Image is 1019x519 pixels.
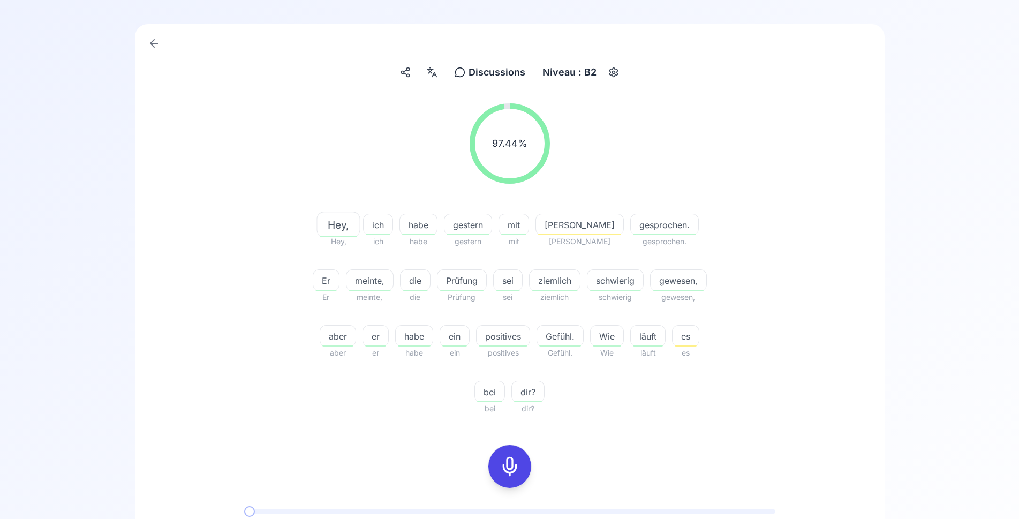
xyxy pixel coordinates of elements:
span: [PERSON_NAME] [535,235,624,248]
button: meinte, [346,269,394,291]
span: er [363,347,389,359]
span: Hey, [320,235,357,248]
button: aber [320,325,356,347]
span: dir? [511,402,545,415]
span: schwierig [587,274,643,287]
span: Wie [591,330,623,343]
button: positives [476,325,530,347]
button: die [400,269,431,291]
button: Hey, [320,214,357,235]
button: ziemlich [529,269,580,291]
span: habe [396,330,433,343]
button: habe [399,214,437,235]
button: gestern [444,214,492,235]
span: gewesen, [651,274,706,287]
span: die [400,291,431,304]
span: Discussions [469,65,525,80]
span: 97.44 % [492,136,527,151]
button: ein [440,325,470,347]
span: ziemlich [530,274,580,287]
button: Prüfung [437,269,487,291]
span: dir? [512,386,544,398]
span: habe [400,219,437,231]
button: Niveau : B2 [538,63,622,82]
button: sei [493,269,523,291]
span: aber [320,330,356,343]
span: Gefühl. [537,347,584,359]
span: es [672,347,699,359]
button: schwierig [587,269,644,291]
span: [PERSON_NAME] [536,219,623,231]
button: mit [499,214,529,235]
span: gesprochen. [630,235,699,248]
button: läuft [630,325,666,347]
span: aber [320,347,356,359]
span: Er [313,274,339,287]
span: schwierig [587,291,644,304]
span: Prüfung [437,274,486,287]
span: ein [440,330,469,343]
span: läuft [630,347,666,359]
span: bei [475,386,504,398]
span: sei [493,291,523,304]
button: gesprochen. [630,214,699,235]
span: positives [477,330,530,343]
span: läuft [631,330,665,343]
span: es [673,330,699,343]
button: Wie [590,325,624,347]
button: gewesen, [650,269,707,291]
div: Niveau : B2 [538,63,601,82]
span: gewesen, [650,291,707,304]
button: [PERSON_NAME] [535,214,624,235]
span: habe [399,235,437,248]
button: er [363,325,389,347]
span: habe [395,347,433,359]
button: ich [363,214,393,235]
span: Gefühl. [537,330,583,343]
button: dir? [511,381,545,402]
span: gestern [444,235,492,248]
span: mit [499,235,529,248]
span: Hey, [317,217,359,232]
button: bei [474,381,505,402]
button: es [672,325,699,347]
button: Discussions [450,63,530,82]
span: Prüfung [437,291,487,304]
span: ziemlich [529,291,580,304]
span: er [363,330,388,343]
button: Gefühl. [537,325,584,347]
button: habe [395,325,433,347]
span: ich [364,219,392,231]
span: Wie [590,347,624,359]
span: Er [313,291,339,304]
span: mit [499,219,529,231]
span: meinte, [346,291,394,304]
span: sei [494,274,522,287]
span: die [401,274,430,287]
span: bei [474,402,505,415]
span: meinte, [346,274,393,287]
span: ein [440,347,470,359]
span: ich [363,235,393,248]
span: gestern [444,219,492,231]
button: Er [313,269,339,291]
span: positives [476,347,530,359]
span: gesprochen. [631,219,698,231]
